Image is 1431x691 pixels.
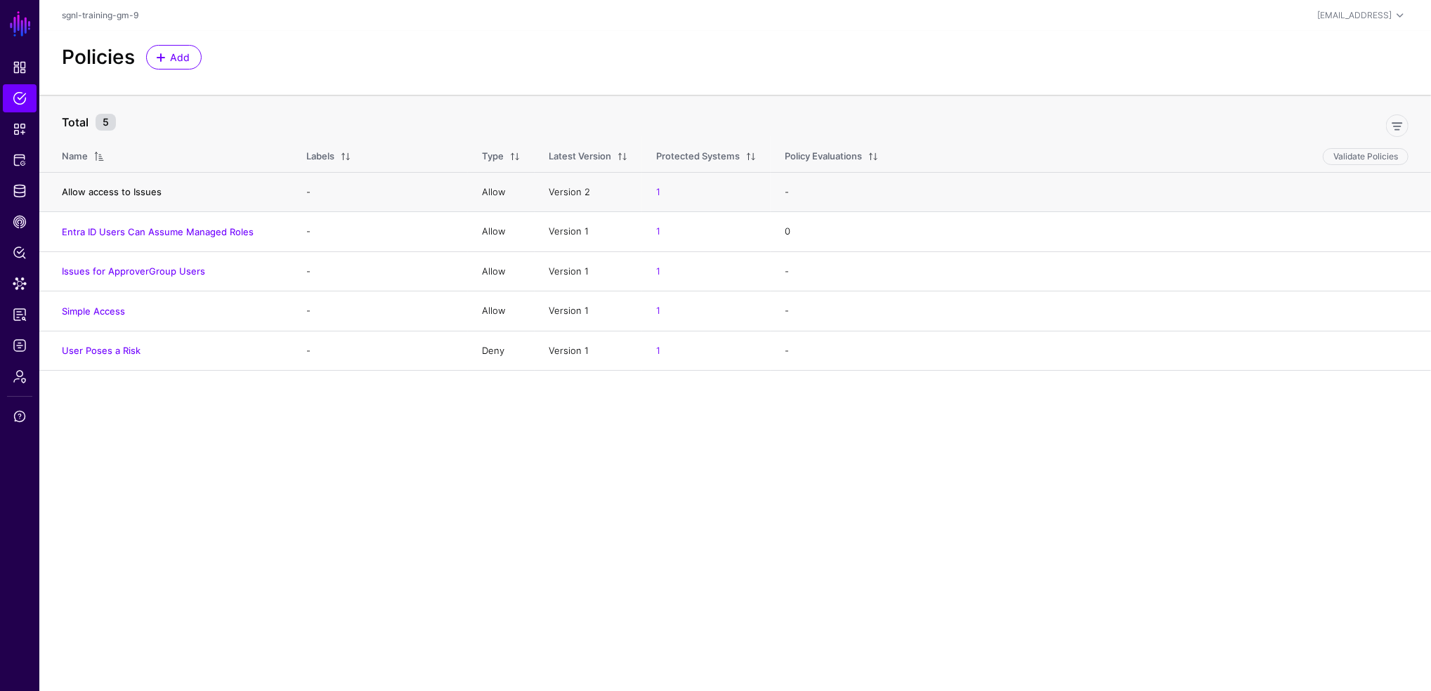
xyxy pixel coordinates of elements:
[146,45,202,70] a: Add
[3,331,37,360] a: Logs
[3,53,37,81] a: Dashboard
[62,265,205,277] a: Issues for ApproverGroup Users
[13,184,27,198] span: Identity Data Fabric
[13,246,27,260] span: Policy Lens
[292,212,468,252] td: -
[468,172,535,212] td: Allow
[3,239,37,267] a: Policy Lens
[292,331,468,371] td: -
[771,212,1431,252] td: 0
[468,331,535,371] td: Deny
[1323,148,1409,165] button: Validate Policies
[656,305,660,316] a: 1
[292,291,468,331] td: -
[3,84,37,112] a: Policies
[96,114,116,131] small: 5
[3,208,37,236] a: CAEP Hub
[13,277,27,291] span: Data Lens
[3,177,37,205] a: Identity Data Fabric
[656,265,660,277] a: 1
[771,251,1431,291] td: -
[62,150,88,164] div: Name
[13,308,27,322] span: Reports
[3,301,37,329] a: Reports
[1317,9,1392,22] div: [EMAIL_ADDRESS]
[62,226,254,237] a: Entra ID Users Can Assume Managed Roles
[535,291,642,331] td: Version 1
[656,225,660,237] a: 1
[535,212,642,252] td: Version 1
[62,186,162,197] a: Allow access to Issues
[656,186,660,197] a: 1
[8,8,32,39] a: SGNL
[785,150,862,164] div: Policy Evaluations
[306,150,334,164] div: Labels
[62,345,141,356] a: User Poses a Risk
[535,251,642,291] td: Version 1
[468,291,535,331] td: Allow
[771,291,1431,331] td: -
[13,215,27,229] span: CAEP Hub
[13,60,27,74] span: Dashboard
[62,305,125,317] a: Simple Access
[771,172,1431,212] td: -
[656,345,660,356] a: 1
[3,362,37,390] a: Admin
[549,150,611,164] div: Latest Version
[62,46,135,70] h2: Policies
[3,146,37,174] a: Protected Systems
[62,10,139,20] a: sgnl-training-gm-9
[292,251,468,291] td: -
[13,369,27,383] span: Admin
[535,172,642,212] td: Version 2
[13,409,27,423] span: Support
[292,172,468,212] td: -
[169,50,192,65] span: Add
[771,331,1431,371] td: -
[13,338,27,353] span: Logs
[656,150,740,164] div: Protected Systems
[3,270,37,298] a: Data Lens
[13,91,27,105] span: Policies
[62,115,89,129] strong: Total
[468,251,535,291] td: Allow
[3,115,37,143] a: Snippets
[13,122,27,136] span: Snippets
[13,153,27,167] span: Protected Systems
[468,212,535,252] td: Allow
[535,331,642,371] td: Version 1
[482,150,504,164] div: Type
